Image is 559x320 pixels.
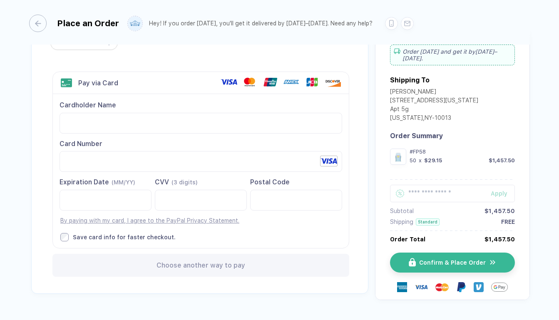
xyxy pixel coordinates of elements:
img: visa [415,280,428,294]
div: $1,457.50 [484,236,515,243]
div: Pay via Card [78,79,118,87]
div: Place an Order [57,18,119,28]
div: Cardholder Name [60,101,342,110]
img: icon [489,258,497,266]
div: Apt 5g [390,106,478,114]
div: 50 [410,157,416,164]
button: iconConfirm & Place Ordericon [390,253,515,273]
div: x [418,157,422,164]
img: express [397,282,407,292]
div: Order Summary [390,132,515,140]
img: icon [409,258,416,267]
div: Order [DATE] and get it by [DATE]–[DATE] . [390,45,515,65]
div: [PERSON_NAME] [390,88,478,97]
div: Standard [416,218,440,226]
div: Postal Code [250,178,342,187]
img: user profile [128,16,142,31]
div: $1,457.50 [484,208,515,214]
div: Apply [491,190,515,197]
div: Choose another way to pay [52,254,349,277]
iframe: Secure Credit Card Frame - Cardholder Name [67,113,335,133]
button: Apply [480,185,515,202]
div: FREE [501,218,515,225]
div: Hey! If you order [DATE], you'll get it delivered by [DATE]–[DATE]. Need any help? [149,20,373,27]
div: Order Total [390,236,425,243]
div: $1,457.50 [489,157,515,164]
span: (3 digits) [171,179,198,186]
img: GPay [491,279,508,295]
iframe: Secure Credit Card Frame - Postal Code [257,190,335,210]
div: Save card info for faster checkout. [73,233,176,241]
div: CVV [155,178,247,187]
span: (MM/YY) [112,179,135,186]
img: Paypal [456,282,466,292]
span: Choose another way to pay [157,261,245,269]
img: Venmo [474,282,484,292]
a: By paying with my card, I agree to the PayPal Privacy Statement. [60,217,239,224]
img: master-card [435,280,449,294]
iframe: Secure Credit Card Frame - Expiration Date [67,190,144,210]
iframe: Secure Credit Card Frame - CVV [162,190,240,210]
div: $29.15 [424,157,442,164]
div: Expiration Date [60,178,152,187]
div: Subtotal [390,208,414,214]
span: Confirm & Place Order [419,259,486,266]
div: [US_STATE] , NY - 10013 [390,114,478,123]
div: [STREET_ADDRESS][US_STATE] [390,97,478,106]
input: Save card info for faster checkout. [60,233,69,241]
div: Shipping [390,218,413,225]
div: Card Number [60,139,342,149]
div: #FP58 [410,149,515,155]
iframe: Secure Credit Card Frame - Credit Card Number [67,151,335,171]
div: Shipping To [390,76,430,84]
img: d6bfd81a-1263-4207-9bdd-3879581ba227_nt_front_1758493920286.jpg [392,151,404,163]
